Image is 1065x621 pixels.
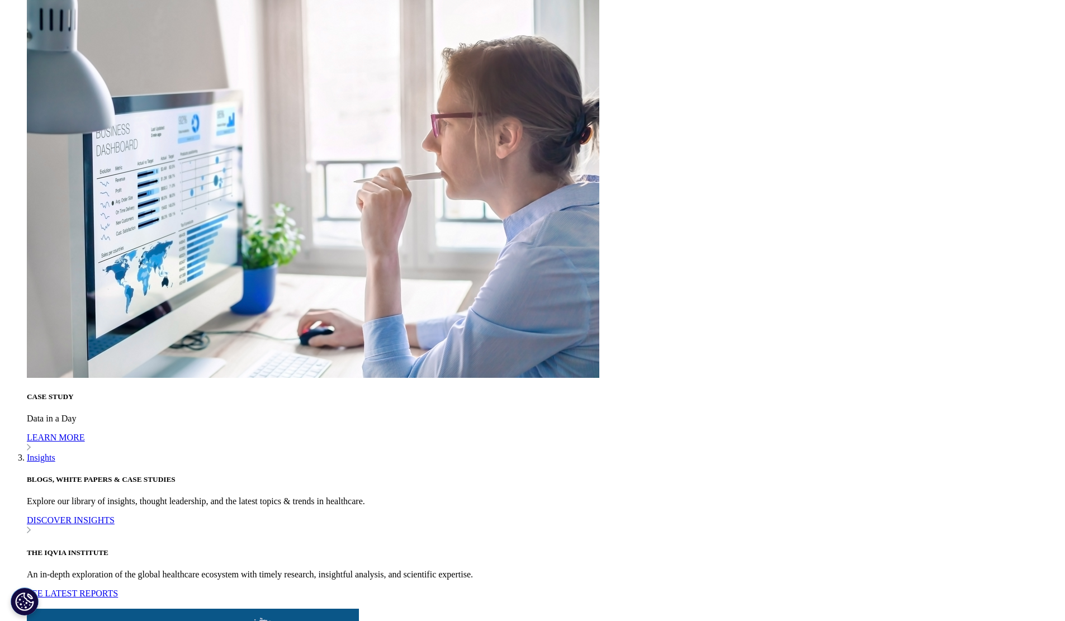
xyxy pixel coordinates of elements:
[27,515,1061,535] a: DISCOVER INSIGHTS
[27,496,1061,506] p: Explore our library of insights, thought leadership, and the latest topics & trends in healthcare.
[27,475,1061,484] h5: BLOGS, WHITE PAPERS & CASE STUDIES
[27,589,1061,609] a: SEE LATEST REPORTS
[27,414,1061,424] p: Data in a Day
[11,587,39,615] button: Cookies Settings
[27,548,1061,557] h5: THE IQVIA INSTITUTE
[27,453,55,462] a: Insights
[27,433,1061,453] a: LEARN MORE
[27,392,1061,401] h5: CASE STUDY
[27,570,1061,580] p: An in-depth exploration of the global healthcare ecosystem with timely research, insightful analy...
